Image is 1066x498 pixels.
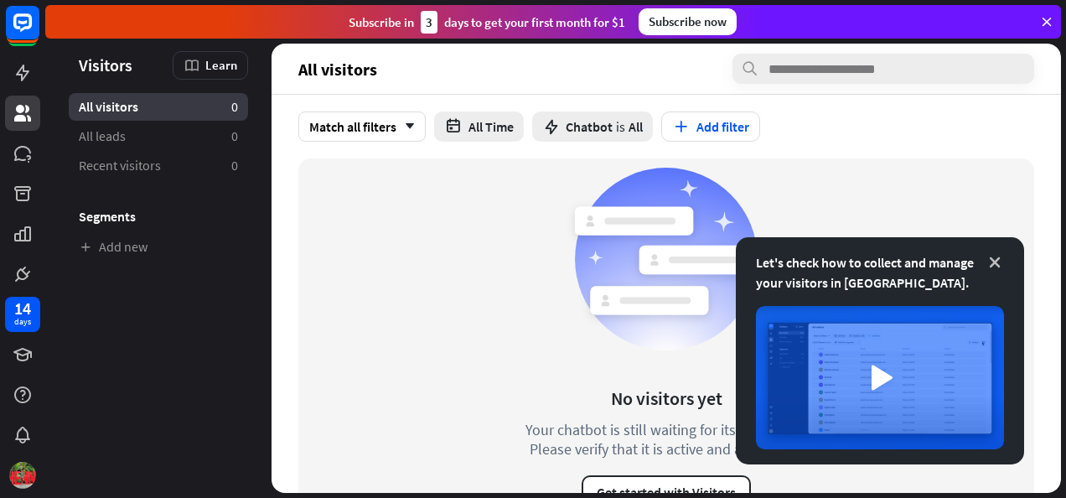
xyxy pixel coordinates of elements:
[231,127,238,145] aside: 0
[205,57,237,73] span: Learn
[494,420,838,459] div: Your chatbot is still waiting for its first visitor. Please verify that it is active and accessible.
[756,252,1004,293] div: Let's check how to collect and manage your visitors in [GEOGRAPHIC_DATA].
[421,11,437,34] div: 3
[396,122,415,132] i: arrow_down
[69,233,248,261] a: Add new
[79,55,132,75] span: Visitors
[639,8,737,35] div: Subscribe now
[611,386,722,410] div: No visitors yet
[14,301,31,316] div: 14
[79,127,126,145] span: All leads
[298,60,377,79] span: All visitors
[231,98,238,116] aside: 0
[434,112,524,142] button: All Time
[566,118,613,135] span: Chatbot
[616,118,625,135] span: is
[231,157,238,174] aside: 0
[629,118,643,135] span: All
[13,7,64,57] button: Open LiveChat chat widget
[69,208,248,225] h3: Segments
[756,306,1004,449] img: image
[14,316,31,328] div: days
[79,98,138,116] span: All visitors
[79,157,161,174] span: Recent visitors
[661,112,760,142] button: Add filter
[5,297,40,332] a: 14 days
[69,122,248,150] a: All leads 0
[349,11,625,34] div: Subscribe in days to get your first month for $1
[69,152,248,179] a: Recent visitors 0
[298,112,426,142] div: Match all filters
